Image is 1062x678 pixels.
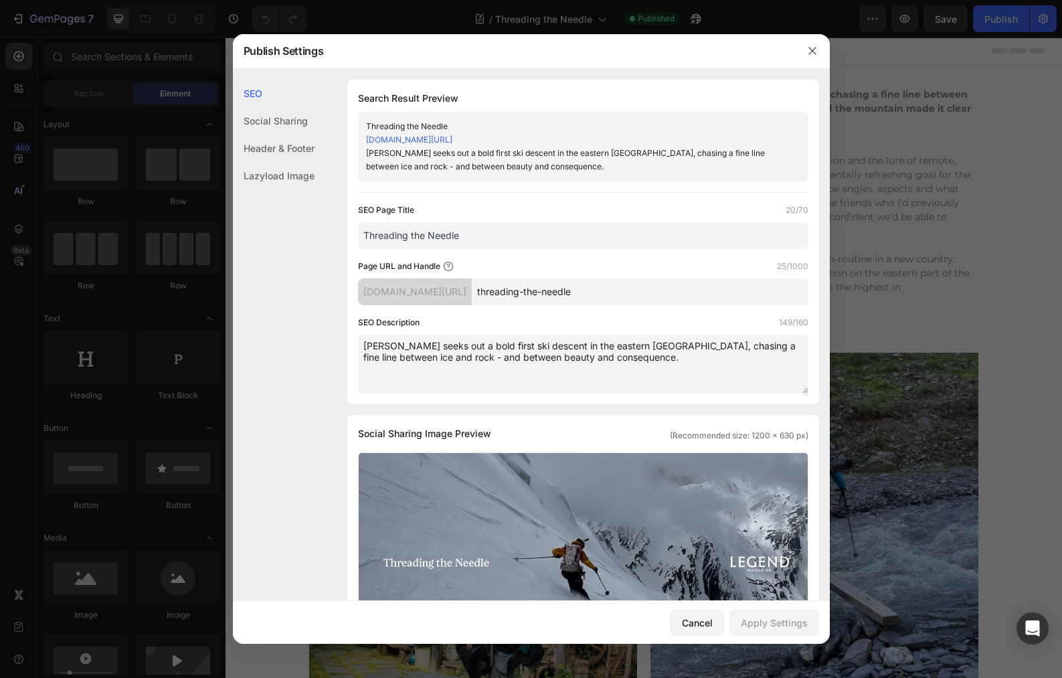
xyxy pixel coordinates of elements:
[366,120,778,133] div: Threading the Needle
[671,609,724,636] button: Cancel
[233,33,795,68] div: Publish Settings
[85,116,751,201] p: At the end of a long season of skiing and guiding in the [GEOGRAPHIC_DATA] the change of pace of ...
[358,90,808,106] h1: Search Result Preview
[786,203,808,217] label: 20/70
[233,135,315,162] div: Header & Footer
[233,107,315,135] div: Social Sharing
[741,616,808,630] div: Apply Settings
[1016,612,1049,645] div: Open Intercom Messenger
[366,147,778,173] div: [PERSON_NAME] seeks out a bold first ski descent in the eastern [GEOGRAPHIC_DATA], chasing a fine...
[358,316,420,329] label: SEO Description
[358,260,440,273] label: Page URL and Handle
[84,49,753,94] h2: [PERSON_NAME] and co. sought to carve out a bold first ski descent in the eastern [GEOGRAPHIC_DAT...
[682,616,713,630] div: Cancel
[729,609,819,636] button: Apply Settings
[358,222,808,249] input: Title
[358,203,414,217] label: SEO Page Title
[358,278,472,305] div: [DOMAIN_NAME][URL]
[779,316,808,329] label: 149/160
[366,135,452,145] a: [DOMAIN_NAME][URL]
[85,215,751,271] p: The Georgian Caucasus was a logical place to combine these desires and experience something compl...
[472,278,808,305] input: Handle
[358,426,491,442] span: Social Sharing Image Preview
[777,260,808,273] label: 25/1000
[233,162,315,189] div: Lazyload Image
[233,80,315,107] div: SEO
[670,430,808,442] span: (Recommended size: 1200 x 630 px)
